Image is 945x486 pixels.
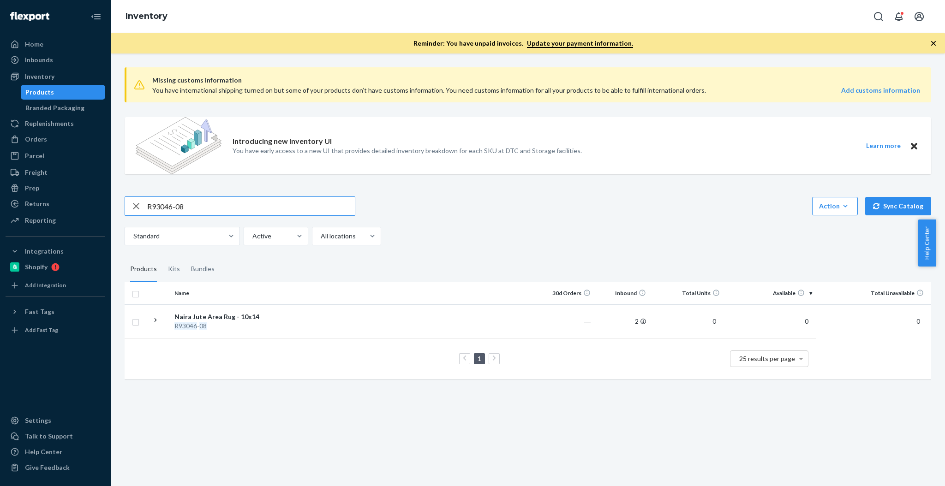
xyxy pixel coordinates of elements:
[709,317,720,325] span: 0
[6,53,105,67] a: Inbounds
[251,231,252,241] input: Active
[841,86,920,94] strong: Add customs information
[650,282,724,304] th: Total Units
[168,256,180,282] div: Kits
[6,148,105,163] a: Parcel
[21,101,106,115] a: Branded Packaging
[865,197,931,215] button: Sync Catalog
[25,103,84,113] div: Branded Packaging
[320,231,321,241] input: All locations
[724,282,816,304] th: Available
[816,282,931,304] th: Total Unavailable
[174,312,271,321] div: Naira Jute Area Rug - 10x14
[25,72,54,81] div: Inventory
[6,213,105,228] a: Reporting
[10,12,49,21] img: Flexport logo
[913,317,924,325] span: 0
[25,55,53,65] div: Inbounds
[812,197,858,215] button: Action
[6,413,105,428] a: Settings
[233,136,332,147] p: Introducing new Inventory UI
[869,7,888,26] button: Open Search Box
[6,445,105,459] a: Help Center
[6,37,105,52] a: Home
[6,260,105,274] a: Shopify
[152,75,920,86] span: Missing customs information
[739,355,795,362] span: 25 results per page
[594,304,650,338] td: 2
[25,216,56,225] div: Reporting
[25,135,47,144] div: Orders
[539,304,594,338] td: ―
[910,7,928,26] button: Open account menu
[819,202,851,211] div: Action
[25,281,66,289] div: Add Integration
[25,199,49,208] div: Returns
[191,256,215,282] div: Bundles
[413,39,633,48] p: Reminder: You have unpaid invoices.
[25,247,64,256] div: Integrations
[6,165,105,180] a: Freight
[527,39,633,48] a: Update your payment information.
[18,6,52,15] span: Support
[6,244,105,259] button: Integrations
[25,432,73,441] div: Talk to Support
[25,307,54,316] div: Fast Tags
[6,196,105,211] a: Returns
[132,231,133,241] input: Standard
[25,463,70,472] div: Give Feedback
[841,86,920,95] a: Add customs information
[136,117,221,174] img: new-reports-banner-icon.82668bd98b6a51aee86340f2a7b77ae3.png
[6,460,105,475] button: Give Feedback
[476,355,483,362] a: Page 1 is your current page
[25,184,39,193] div: Prep
[147,197,355,215] input: Search inventory by name or sku
[6,69,105,84] a: Inventory
[25,416,51,425] div: Settings
[594,282,650,304] th: Inbound
[25,151,44,160] div: Parcel
[25,40,43,49] div: Home
[25,447,62,456] div: Help Center
[6,116,105,131] a: Replenishments
[171,282,275,304] th: Name
[890,7,908,26] button: Open notifications
[25,88,54,97] div: Products
[25,168,48,177] div: Freight
[130,256,157,282] div: Products
[174,322,197,330] em: R93046
[6,429,105,444] button: Talk to Support
[801,317,812,325] span: 0
[539,282,594,304] th: 30d Orders
[233,146,582,155] p: You have early access to a new UI that provides detailed inventory breakdown for each SKU at DTC ...
[6,132,105,147] a: Orders
[6,181,105,196] a: Prep
[6,304,105,319] button: Fast Tags
[21,85,106,100] a: Products
[860,140,906,152] button: Learn more
[25,119,74,128] div: Replenishments
[126,11,167,21] a: Inventory
[152,86,766,95] div: You have international shipping turned on but some of your products don’t have customs informatio...
[174,321,271,331] div: -
[87,7,105,26] button: Close Navigation
[118,3,175,30] ol: breadcrumbs
[908,140,920,152] button: Close
[25,326,58,334] div: Add Fast Tag
[199,322,207,330] em: 08
[918,219,936,267] button: Help Center
[6,323,105,338] a: Add Fast Tag
[6,278,105,293] a: Add Integration
[25,262,48,272] div: Shopify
